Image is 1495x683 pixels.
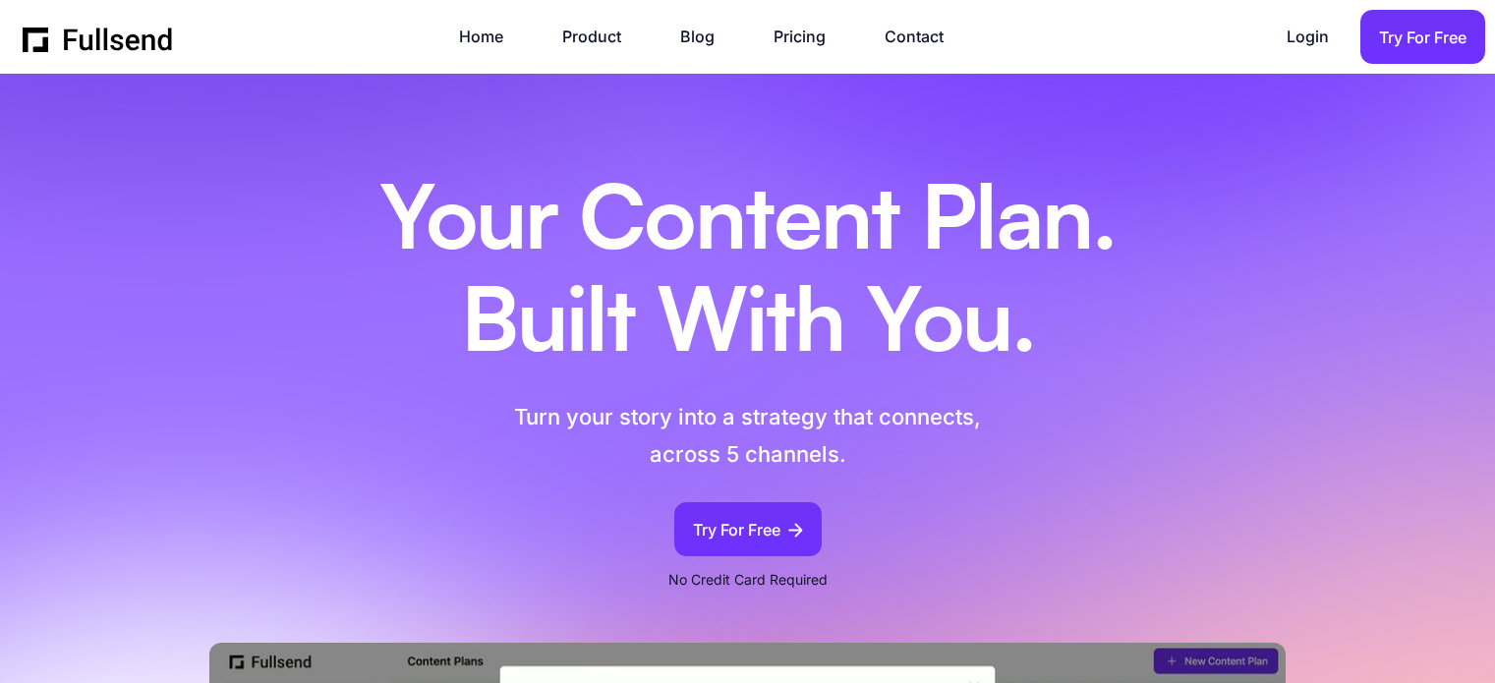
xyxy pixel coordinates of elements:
div: Try For Free [1379,25,1466,51]
a: Try For Free [674,502,822,556]
a: home [23,23,174,52]
p: No Credit Card Required [668,568,828,592]
a: Product [562,24,641,50]
div: Try For Free [693,517,780,543]
p: Turn your story into a strategy that connects, across 5 channels. [427,399,1068,473]
a: Try For Free [1360,10,1485,64]
a: Home [459,24,523,50]
a: Blog [680,24,734,50]
a: Pricing [774,24,845,50]
a: Contact [885,24,963,50]
a: Login [1287,24,1349,50]
h1: Your Content Plan. Built With You. [330,172,1166,375]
